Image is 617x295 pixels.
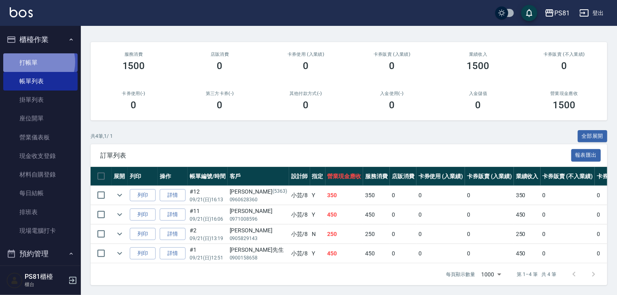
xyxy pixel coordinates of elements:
[10,7,33,17] img: Logo
[541,186,595,205] td: 0
[325,244,363,263] td: 450
[571,149,601,162] button: 報表匯出
[531,52,598,57] h2: 卡券販賣 (不入業績)
[514,205,541,224] td: 450
[190,235,226,242] p: 09/21 (日) 13:19
[217,99,223,111] h3: 0
[363,205,390,224] td: 450
[100,91,167,96] h2: 卡券使用(-)
[465,244,514,263] td: 0
[514,244,541,263] td: 450
[554,8,570,18] div: PS81
[190,215,226,223] p: 09/21 (日) 16:06
[230,254,287,261] p: 0900158658
[112,167,128,186] th: 展開
[390,186,416,205] td: 0
[230,207,287,215] div: [PERSON_NAME]
[578,130,608,143] button: 全部展開
[465,167,514,186] th: 卡券販賣 (入業績)
[571,151,601,159] a: 報表匯出
[562,60,567,72] h3: 0
[3,128,78,147] a: 營業儀表板
[100,52,167,57] h3: 服務消費
[160,228,186,240] a: 詳情
[230,246,287,254] div: [PERSON_NAME]先生
[289,186,310,205] td: 小芸 /8
[230,196,287,203] p: 0960628360
[130,247,156,260] button: 列印
[363,244,390,263] td: 450
[130,228,156,240] button: 列印
[445,52,511,57] h2: 業績收入
[130,209,156,221] button: 列印
[186,91,253,96] h2: 第三方卡券(-)
[363,225,390,244] td: 250
[416,205,465,224] td: 0
[310,225,325,244] td: N
[289,205,310,224] td: 小芸 /8
[3,109,78,128] a: 座位開單
[3,165,78,184] a: 材料自購登錄
[416,167,465,186] th: 卡券使用 (入業績)
[541,205,595,224] td: 0
[465,225,514,244] td: 0
[160,189,186,202] a: 詳情
[6,272,23,289] img: Person
[416,225,465,244] td: 0
[230,226,287,235] div: [PERSON_NAME]
[25,281,66,288] p: 櫃台
[188,225,228,244] td: #2
[390,244,416,263] td: 0
[363,167,390,186] th: 服務消費
[310,244,325,263] td: Y
[541,225,595,244] td: 0
[3,203,78,221] a: 排班表
[359,91,425,96] h2: 入金使用(-)
[467,60,490,72] h3: 1500
[3,147,78,165] a: 現金收支登錄
[310,186,325,205] td: Y
[359,52,425,57] h2: 卡券販賣 (入業績)
[158,167,188,186] th: 操作
[114,189,126,201] button: expand row
[521,5,537,21] button: save
[128,167,158,186] th: 列印
[3,53,78,72] a: 打帳單
[3,221,78,240] a: 現場電腦打卡
[188,244,228,263] td: #1
[273,91,339,96] h2: 其他付款方式(-)
[3,91,78,109] a: 掛單列表
[416,244,465,263] td: 0
[303,99,309,111] h3: 0
[228,167,289,186] th: 客戶
[310,205,325,224] td: Y
[190,196,226,203] p: 09/21 (日) 16:13
[541,244,595,263] td: 0
[289,244,310,263] td: 小芸 /8
[514,225,541,244] td: 250
[25,273,66,281] h5: PS81櫃檯
[325,186,363,205] td: 350
[230,235,287,242] p: 0905829143
[445,91,511,96] h2: 入金儲值
[131,99,137,111] h3: 0
[123,60,145,72] h3: 1500
[531,91,598,96] h2: 營業現金應收
[446,271,475,278] p: 每頁顯示數量
[303,60,309,72] h3: 0
[390,167,416,186] th: 店販消費
[465,186,514,205] td: 0
[160,247,186,260] a: 詳情
[273,52,339,57] h2: 卡券使用 (入業績)
[541,5,573,21] button: PS81
[273,188,287,196] p: (5363)
[465,205,514,224] td: 0
[325,225,363,244] td: 250
[114,209,126,221] button: expand row
[390,205,416,224] td: 0
[188,186,228,205] td: #12
[310,167,325,186] th: 指定
[190,254,226,261] p: 09/21 (日) 12:51
[416,186,465,205] td: 0
[3,29,78,50] button: 櫃檯作業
